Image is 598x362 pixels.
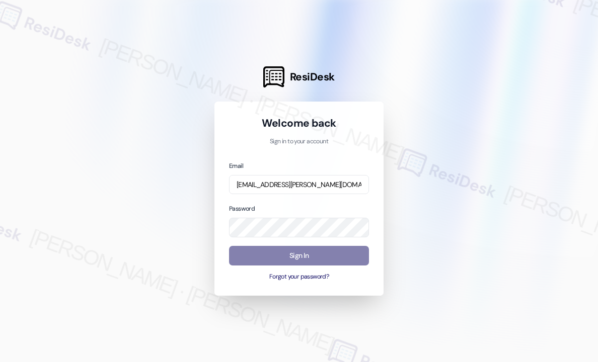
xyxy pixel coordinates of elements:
[290,70,335,84] span: ResiDesk
[229,273,369,282] button: Forgot your password?
[229,116,369,130] h1: Welcome back
[229,162,243,170] label: Email
[229,205,255,213] label: Password
[263,66,284,87] img: ResiDesk Logo
[229,246,369,265] button: Sign In
[229,137,369,146] p: Sign in to your account
[229,175,369,195] input: name@example.com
